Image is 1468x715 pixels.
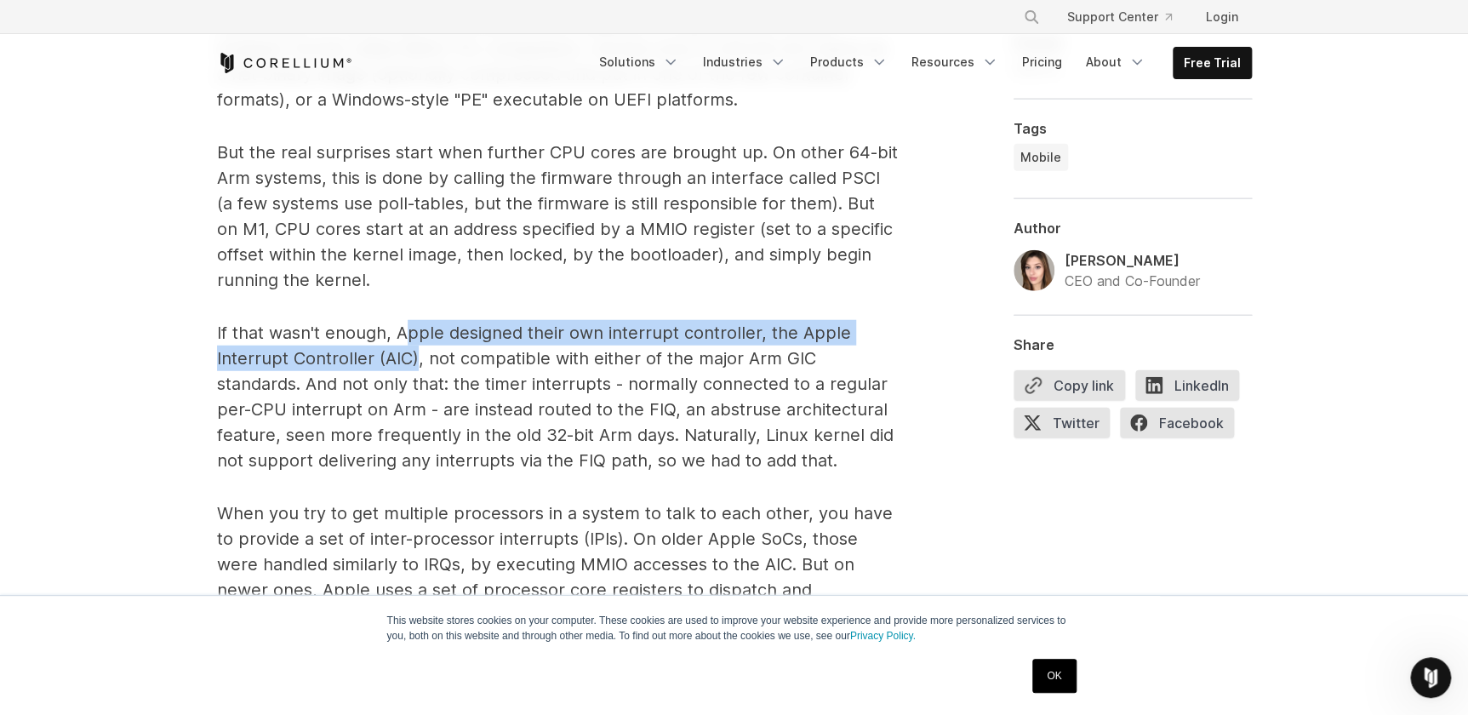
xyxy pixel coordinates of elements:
[1065,250,1200,271] div: [PERSON_NAME]
[1410,657,1451,698] iframe: Intercom live chat
[1012,47,1072,77] a: Pricing
[217,320,898,473] p: If that wasn't enough, Apple designed their own interrupt controller, the Apple Interrupt Control...
[1014,220,1252,237] div: Author
[589,47,1252,79] div: Navigation Menu
[800,47,898,77] a: Products
[1014,250,1054,291] img: Amanda Gorton
[1054,2,1185,32] a: Support Center
[1014,144,1068,171] a: Mobile
[1020,149,1061,166] span: Mobile
[1174,48,1251,78] a: Free Trial
[1014,408,1110,438] span: Twitter
[217,500,898,679] p: When you try to get multiple processors in a system to talk to each other, you have to provide a ...
[1065,271,1200,291] div: CEO and Co-Founder
[1135,370,1249,408] a: LinkedIn
[1014,336,1252,353] div: Share
[1192,2,1252,32] a: Login
[1014,408,1120,445] a: Twitter
[589,47,689,77] a: Solutions
[1032,659,1076,693] a: OK
[1014,120,1252,137] div: Tags
[693,47,797,77] a: Industries
[1016,2,1047,32] button: Search
[1135,370,1239,401] span: LinkedIn
[1120,408,1234,438] span: Facebook
[1002,2,1252,32] div: Navigation Menu
[217,140,898,293] p: But the real surprises start when further CPU cores are brought up. On other 64-bit Arm systems, ...
[387,613,1082,643] p: This website stores cookies on your computer. These cookies are used to improve your website expe...
[850,630,916,642] a: Privacy Policy.
[1076,47,1156,77] a: About
[901,47,1008,77] a: Resources
[217,53,352,73] a: Corellium Home
[1014,370,1125,401] button: Copy link
[1120,408,1244,445] a: Facebook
